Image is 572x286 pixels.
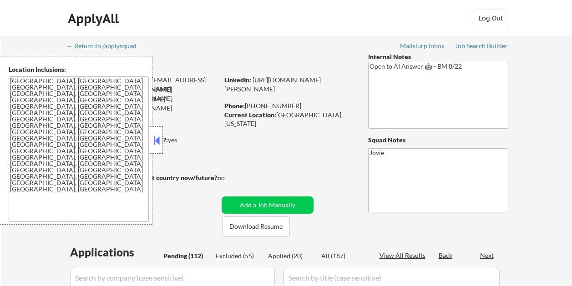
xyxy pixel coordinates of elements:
[455,43,508,49] div: Job Search Builder
[224,101,353,110] div: [PHONE_NUMBER]
[368,52,508,61] div: Internal Notes
[218,173,243,182] div: no
[473,9,509,27] button: Log Out
[321,251,367,261] div: All (187)
[216,251,261,261] div: Excluded (55)
[224,102,245,110] strong: Phone:
[66,42,145,51] a: ← Return to /applysquad
[224,111,276,119] strong: Current Location:
[9,65,149,74] div: Location Inclusions:
[368,135,508,145] div: Squad Notes
[66,43,145,49] div: ← Return to /applysquad
[400,42,445,51] a: Mailslurp Inbox
[455,42,508,51] a: Job Search Builder
[68,11,121,26] div: ApplyAll
[380,251,428,260] div: View All Results
[400,43,445,49] div: Mailslurp Inbox
[224,76,321,93] a: [URL][DOMAIN_NAME][PERSON_NAME]
[70,247,160,258] div: Applications
[439,251,453,260] div: Back
[223,216,290,237] button: Download Resume
[222,196,314,214] button: Add a Job Manually
[480,251,495,260] div: Next
[163,251,209,261] div: Pending (112)
[224,76,251,84] strong: LinkedIn:
[268,251,314,261] div: Applied (20)
[224,110,353,128] div: [GEOGRAPHIC_DATA], [US_STATE]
